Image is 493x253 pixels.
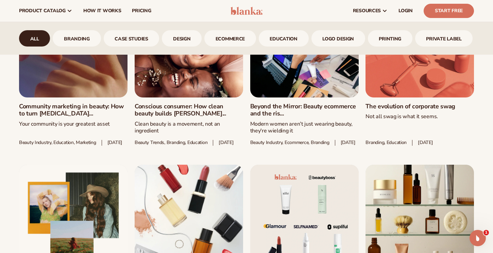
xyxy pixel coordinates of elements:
[83,8,121,14] span: How It Works
[162,30,202,47] div: 4 / 9
[104,30,159,47] a: case studies
[424,4,474,18] a: Start Free
[19,30,50,47] a: All
[204,30,256,47] div: 5 / 9
[53,30,101,47] a: branding
[415,30,473,47] a: Private Label
[259,30,309,47] div: 6 / 9
[250,103,359,118] a: Beyond the Mirror: Beauty ecommerce and the ris...
[365,103,474,110] a: The evolution of corporate swag
[132,8,151,14] span: pricing
[470,230,486,246] iframe: Intercom live chat
[415,30,473,47] div: 9 / 9
[483,230,489,235] span: 1
[368,30,412,47] div: 8 / 9
[53,30,101,47] div: 2 / 9
[135,103,243,118] a: Conscious consumer: How clean beauty builds [PERSON_NAME]...
[104,30,159,47] div: 3 / 9
[398,8,413,14] span: LOGIN
[19,103,128,118] a: Community marketing in beauty: How to turn [MEDICAL_DATA]...
[19,30,50,47] div: 1 / 9
[231,7,263,15] img: logo
[204,30,256,47] a: ecommerce
[311,30,365,47] a: logo design
[353,8,381,14] span: resources
[162,30,202,47] a: design
[311,30,365,47] div: 7 / 9
[368,30,412,47] a: printing
[259,30,309,47] a: Education
[19,8,66,14] span: product catalog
